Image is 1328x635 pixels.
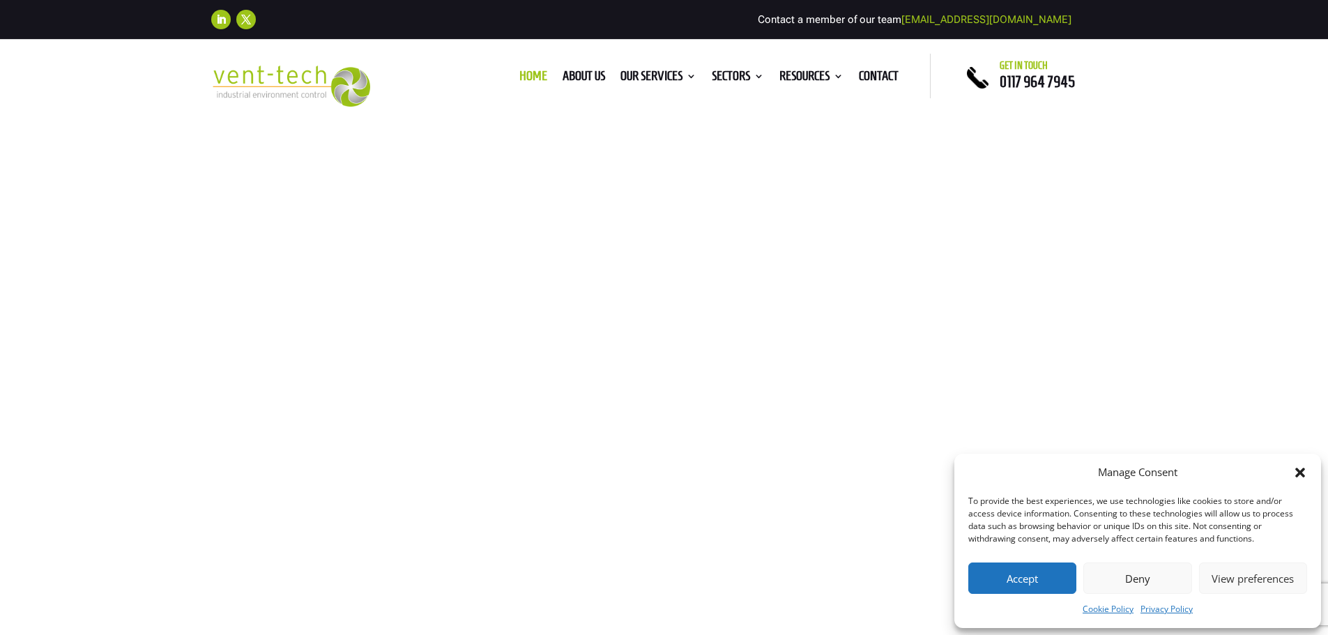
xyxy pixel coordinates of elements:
[1083,563,1191,594] button: Deny
[1083,601,1134,618] a: Cookie Policy
[211,66,371,107] img: 2023-09-27T08_35_16.549ZVENT-TECH---Clear-background
[968,563,1076,594] button: Accept
[620,71,696,86] a: Our Services
[901,13,1071,26] a: [EMAIL_ADDRESS][DOMAIN_NAME]
[563,71,605,86] a: About us
[859,71,899,86] a: Contact
[519,71,547,86] a: Home
[758,13,1071,26] span: Contact a member of our team
[236,10,256,29] a: Follow on X
[211,10,231,29] a: Follow on LinkedIn
[779,71,844,86] a: Resources
[1293,466,1307,480] div: Close dialog
[968,495,1306,545] div: To provide the best experiences, we use technologies like cookies to store and/or access device i...
[1140,601,1193,618] a: Privacy Policy
[1000,73,1075,90] a: 0117 964 7945
[1000,60,1048,71] span: Get in touch
[1199,563,1307,594] button: View preferences
[1098,464,1177,481] div: Manage Consent
[712,71,764,86] a: Sectors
